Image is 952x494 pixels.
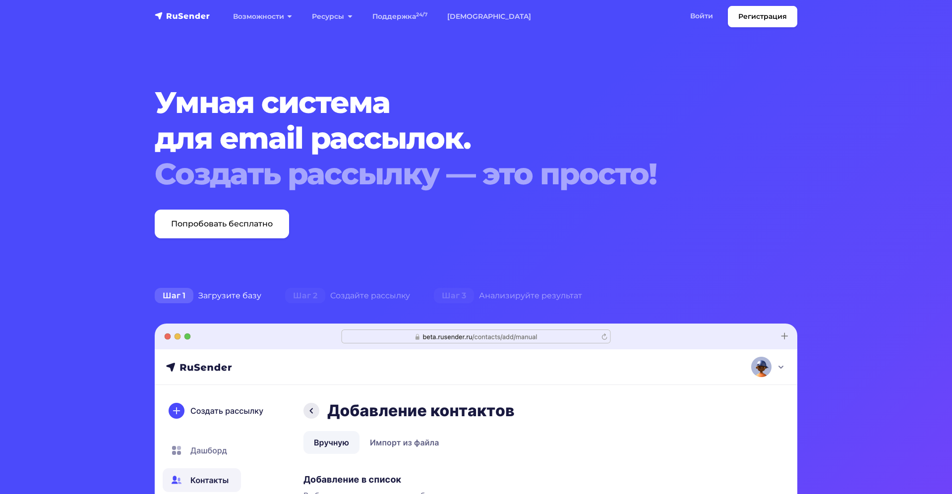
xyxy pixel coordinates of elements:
a: Попробовать бесплатно [155,210,289,238]
span: Шаг 3 [434,288,474,304]
div: Анализируйте результат [422,286,594,306]
div: Создайте рассылку [273,286,422,306]
span: Шаг 2 [285,288,325,304]
div: Создать рассылку — это просто! [155,156,743,192]
a: Поддержка24/7 [362,6,437,27]
div: Загрузите базу [143,286,273,306]
a: Войти [680,6,723,26]
a: Возможности [223,6,302,27]
a: Ресурсы [302,6,362,27]
img: RuSender [155,11,210,21]
a: [DEMOGRAPHIC_DATA] [437,6,541,27]
h1: Умная система для email рассылок. [155,85,743,192]
span: Шаг 1 [155,288,193,304]
a: Регистрация [728,6,797,27]
sup: 24/7 [416,11,427,18]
